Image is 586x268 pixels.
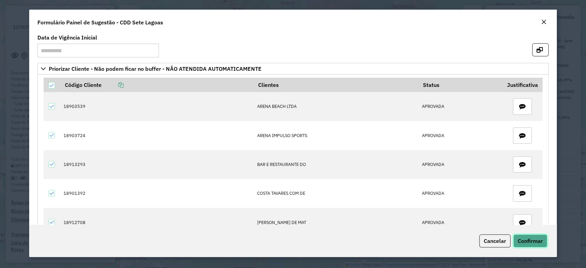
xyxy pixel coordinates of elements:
td: [PERSON_NAME] DE MAT [253,208,418,237]
th: Justificativa [502,78,542,92]
td: 18912708 [60,208,254,237]
td: APROVADA [418,121,502,150]
button: Confirmar [513,234,547,247]
h4: Formulário Painel de Sugestão - CDD Sete Lagoas [37,18,163,26]
span: Priorizar Cliente - Não podem ficar no buffer - NÃO ATENDIDA AUTOMATICAMENTE [49,66,262,71]
td: 18913293 [60,150,254,179]
a: Priorizar Cliente - Não podem ficar no buffer - NÃO ATENDIDA AUTOMATICAMENTE [37,63,548,75]
td: ARENA BEACH LTDA [253,92,418,121]
td: APROVADA [418,179,502,208]
td: APROVADA [418,150,502,179]
td: 18901392 [60,179,254,208]
a: Copiar [102,81,124,88]
span: Confirmar [518,237,543,244]
td: BAR E RESTAURANTE DO [253,150,418,179]
td: 18903724 [60,121,254,150]
td: ARENA IMPULSO SPORTS [253,121,418,150]
th: Status [418,78,502,92]
button: Close [539,18,549,27]
label: Data de Vigência Inicial [37,33,97,42]
td: APROVADA [418,92,502,121]
em: Fechar [541,19,547,25]
hb-button: Abrir em nova aba [532,46,549,53]
td: APROVADA [418,208,502,237]
td: 18903539 [60,92,254,121]
td: COSTA TAVARES COM DE [253,179,418,208]
th: Código Cliente [60,78,254,92]
button: Cancelar [479,234,510,247]
span: Cancelar [484,237,506,244]
th: Clientes [253,78,418,92]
